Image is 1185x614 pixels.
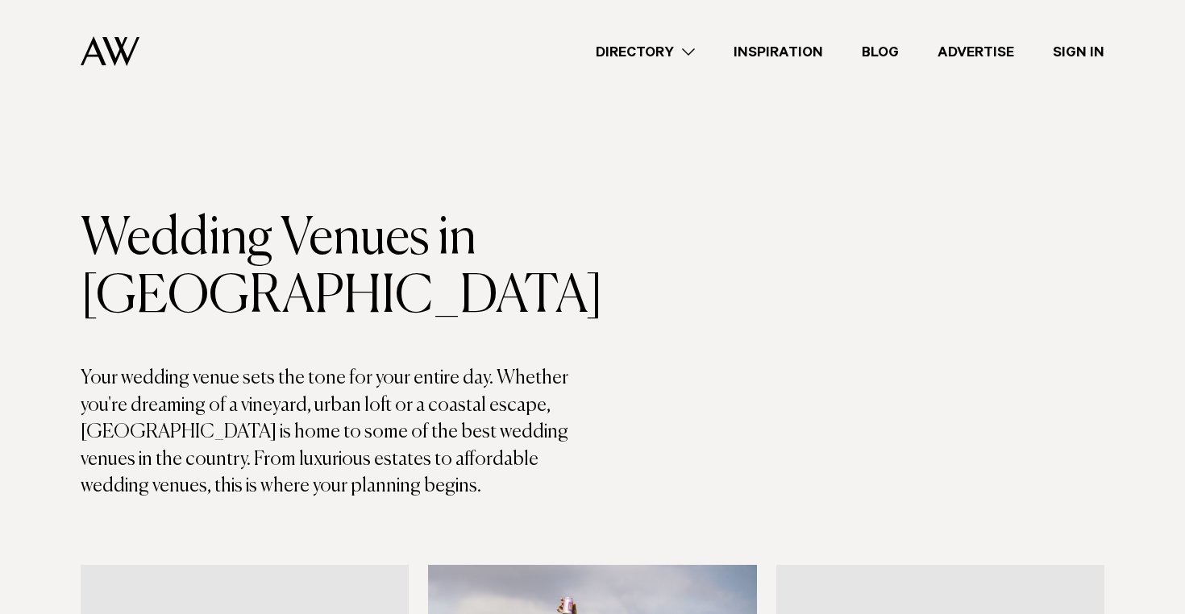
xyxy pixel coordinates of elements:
[81,365,592,500] p: Your wedding venue sets the tone for your entire day. Whether you're dreaming of a vineyard, urba...
[576,41,714,63] a: Directory
[1033,41,1124,63] a: Sign In
[81,36,139,66] img: Auckland Weddings Logo
[714,41,842,63] a: Inspiration
[918,41,1033,63] a: Advertise
[842,41,918,63] a: Blog
[81,210,592,326] h1: Wedding Venues in [GEOGRAPHIC_DATA]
